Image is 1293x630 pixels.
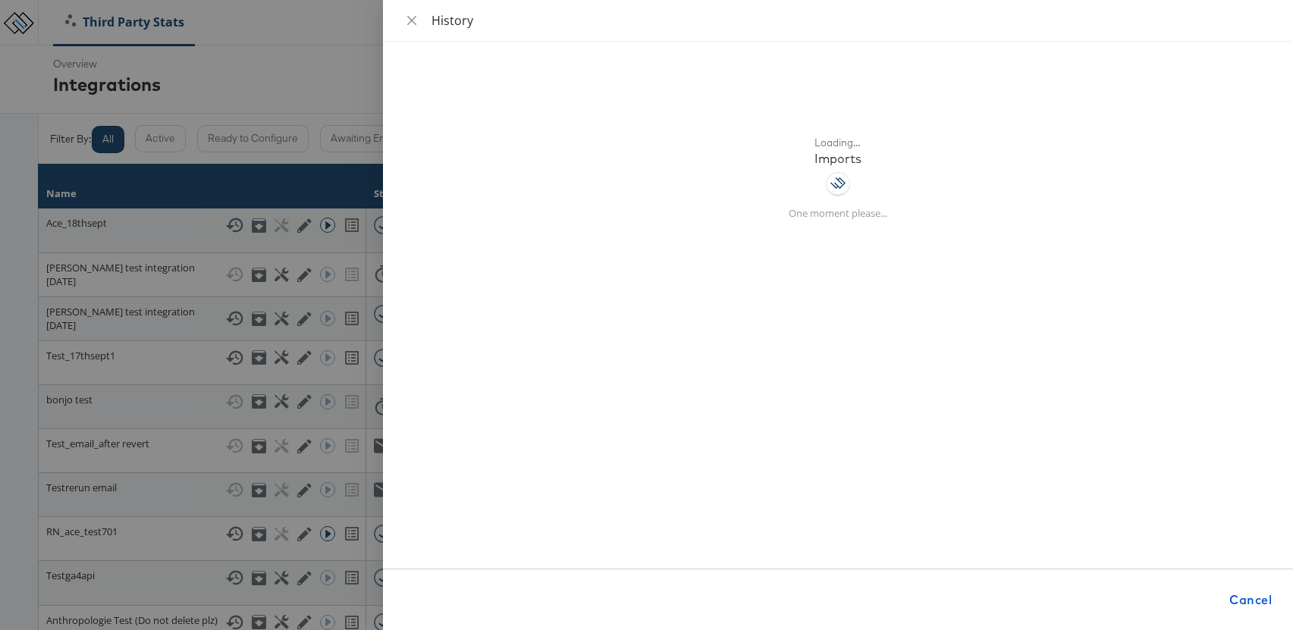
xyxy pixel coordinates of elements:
[814,136,861,150] div: Loading...
[814,150,861,168] div: Imports
[432,12,1275,29] div: History
[1229,589,1272,610] span: Cancel
[1223,585,1278,615] button: Cancel
[401,14,422,28] button: Close
[789,206,887,221] p: One moment please...
[406,14,418,27] span: close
